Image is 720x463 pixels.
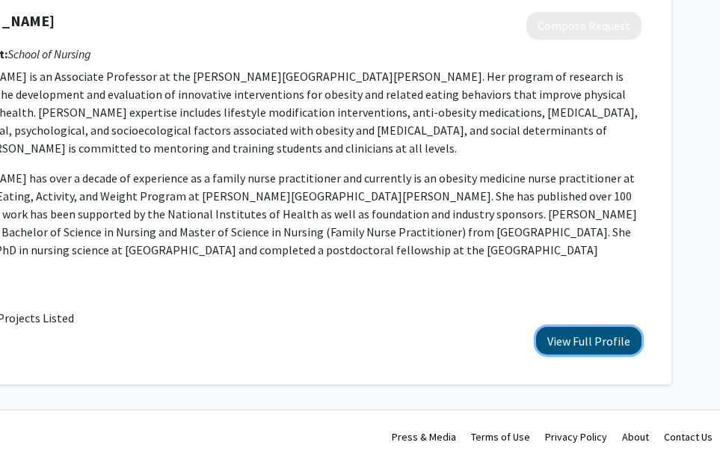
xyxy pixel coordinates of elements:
a: Contact Us [664,430,713,444]
button: View Full Profile [536,327,641,355]
iframe: Chat [11,396,64,452]
a: Terms of Use [471,430,530,444]
i: School of Nursing [7,46,91,61]
button: Compose Request to Ariana Chao [526,12,641,40]
a: About [622,430,649,444]
a: Press & Media [392,430,456,444]
a: Privacy Policy [545,430,607,444]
